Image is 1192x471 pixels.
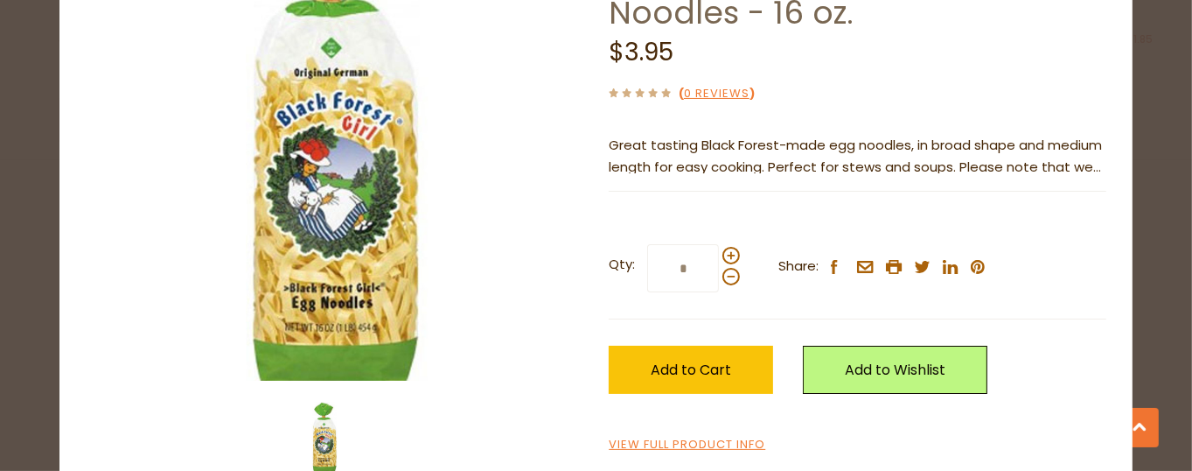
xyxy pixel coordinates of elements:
[803,346,987,394] a: Add to Wishlist
[679,85,755,102] span: ( )
[609,35,673,69] span: $3.95
[609,436,765,454] a: View Full Product Info
[647,244,719,292] input: Qty:
[684,85,749,103] a: 0 Reviews
[609,346,773,394] button: Add to Cart
[609,135,1106,179] p: Great tasting Black Forest-made egg noodles, in broad shape and medium length for easy cooking. P...
[609,254,635,276] strong: Qty:
[778,256,819,278] span: Share:
[651,360,731,380] span: Add to Cart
